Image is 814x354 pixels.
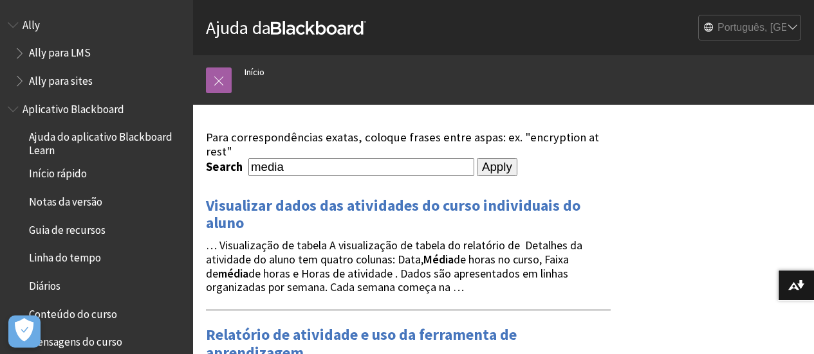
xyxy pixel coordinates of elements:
div: Para correspondências exatas, coloque frases entre aspas: ex. "encryption at rest" [206,130,611,158]
span: Diários [29,275,60,292]
a: Início [245,64,264,80]
input: Apply [477,158,517,176]
button: Abrir preferências [8,315,41,348]
a: Ajuda daBlackboard [206,16,366,39]
span: Guia de recursos [29,219,106,236]
span: Aplicativo Blackboard [23,98,124,116]
strong: Blackboard [271,21,366,35]
strong: Média [423,252,454,267]
span: Ally [23,14,40,31]
span: Ajuda do aplicativo Blackboard Learn [29,127,184,157]
span: Notas da versão [29,191,102,208]
span: Conteúdo do curso [29,303,117,321]
span: Início rápido [29,163,87,181]
label: Search [206,159,246,174]
nav: Book outline for Anthology Ally Help [8,14,185,92]
select: Site Language Selector [699,15,802,41]
span: Ally para LMS [29,42,91,60]
span: … Visualização de tabela A visualização de tabela do relatório de Detalhes da atividade do aluno ... [206,238,582,294]
span: Ally para sites [29,70,93,87]
a: Visualizar dados das atividades do curso individuais do aluno [206,195,580,234]
strong: média [218,266,248,281]
span: Mensagens do curso [29,332,122,349]
span: Linha do tempo [29,247,101,265]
